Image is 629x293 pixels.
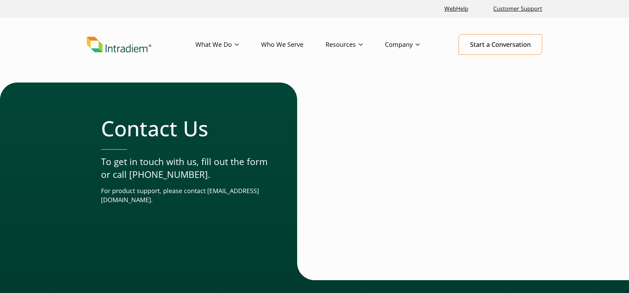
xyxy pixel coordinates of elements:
a: Resources [326,35,385,55]
p: For product support, please contact [EMAIL_ADDRESS][DOMAIN_NAME]. [101,187,269,205]
a: Company [385,35,442,55]
a: Customer Support [490,1,545,16]
h1: Contact Us [101,116,269,141]
a: Link opens in a new window [442,1,471,16]
p: To get in touch with us, fill out the form or call [PHONE_NUMBER]. [101,155,269,181]
a: What We Do [195,35,261,55]
iframe: Contact Form [329,94,528,267]
a: Who We Serve [261,35,326,55]
img: Intradiem [87,37,151,53]
a: Start a Conversation [459,34,542,55]
a: Link to homepage of Intradiem [87,37,195,53]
